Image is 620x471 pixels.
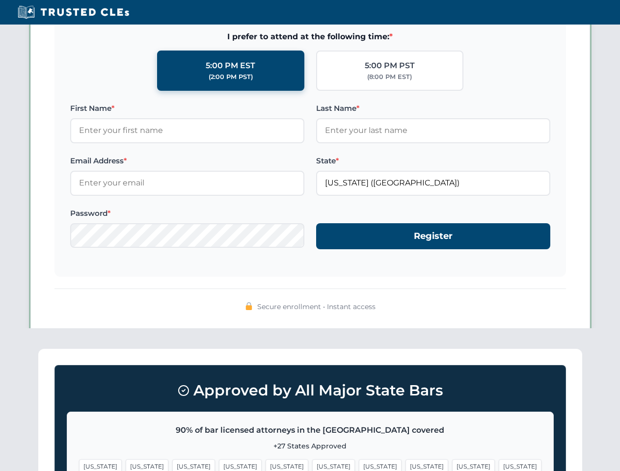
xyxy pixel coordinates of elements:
[15,5,132,20] img: Trusted CLEs
[316,155,550,167] label: State
[70,171,304,195] input: Enter your email
[367,72,412,82] div: (8:00 PM EST)
[70,103,304,114] label: First Name
[245,302,253,310] img: 🔒
[79,441,541,451] p: +27 States Approved
[70,118,304,143] input: Enter your first name
[316,171,550,195] input: Florida (FL)
[209,72,253,82] div: (2:00 PM PST)
[316,103,550,114] label: Last Name
[316,118,550,143] input: Enter your last name
[365,59,415,72] div: 5:00 PM PST
[316,223,550,249] button: Register
[257,301,376,312] span: Secure enrollment • Instant access
[79,424,541,437] p: 90% of bar licensed attorneys in the [GEOGRAPHIC_DATA] covered
[67,377,554,404] h3: Approved by All Major State Bars
[70,30,550,43] span: I prefer to attend at the following time:
[206,59,255,72] div: 5:00 PM EST
[70,208,304,219] label: Password
[70,155,304,167] label: Email Address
